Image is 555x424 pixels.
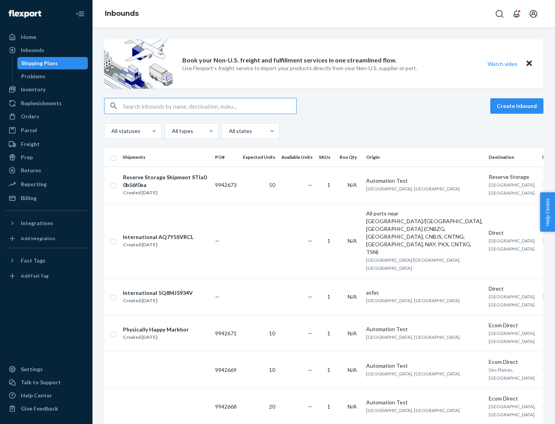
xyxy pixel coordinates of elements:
button: Open account menu [526,6,541,22]
th: Available Units [278,148,316,167]
div: Parcel [21,126,37,134]
a: Replenishments [5,97,88,109]
span: [GEOGRAPHIC_DATA], [GEOGRAPHIC_DATA] [366,407,460,413]
div: Replenishments [21,99,62,107]
a: Talk to Support [5,376,88,389]
span: 10 [269,330,275,337]
button: Close [524,58,534,69]
th: Expected Units [240,148,278,167]
th: SKUs [316,148,336,167]
span: N/A [348,237,357,244]
input: Search inbounds by name, destination, msku... [123,98,296,114]
ol: breadcrumbs [99,3,145,25]
button: Watch video [483,58,523,69]
a: Inbounds [105,9,139,18]
div: Freight [21,140,40,148]
input: All states [228,127,229,135]
th: Destination [486,148,539,167]
span: N/A [348,367,357,373]
div: Reserve Storage Shipment STIa00b56f0ea [123,173,209,189]
span: 1 [327,237,330,244]
a: Orders [5,110,88,123]
div: Created [DATE] [123,241,193,249]
div: Automation Test [366,325,483,333]
div: Ecom Direct [489,358,536,366]
div: asfas [366,289,483,296]
div: Ecom Direct [489,321,536,329]
span: N/A [348,330,357,337]
span: [GEOGRAPHIC_DATA], [GEOGRAPHIC_DATA] [489,294,536,308]
span: [GEOGRAPHIC_DATA], [GEOGRAPHIC_DATA] [366,334,460,340]
p: Book your Non-U.S. freight and fulfillment services in one streamlined flow. [182,56,397,65]
a: Inbounds [5,44,88,56]
div: International 5Q8MJ5934V [123,289,193,297]
span: 1 [327,330,330,337]
div: Automation Test [366,399,483,406]
button: Open notifications [509,6,524,22]
div: Integrations [21,219,53,227]
button: Give Feedback [5,402,88,415]
span: N/A [348,293,357,300]
td: 9942673 [212,167,240,203]
span: 1 [327,367,330,373]
a: Returns [5,164,88,177]
a: Problems [17,70,88,82]
a: Prep [5,151,88,163]
span: [GEOGRAPHIC_DATA], [GEOGRAPHIC_DATA] [489,182,536,196]
a: Billing [5,192,88,204]
a: Reporting [5,178,88,190]
span: [GEOGRAPHIC_DATA], [GEOGRAPHIC_DATA] [489,404,536,417]
span: N/A [348,182,357,188]
div: Home [21,33,36,41]
span: Des Plaines, [GEOGRAPHIC_DATA] [489,367,535,381]
span: 50 [269,182,275,188]
span: [GEOGRAPHIC_DATA], [GEOGRAPHIC_DATA] [489,330,536,344]
span: [GEOGRAPHIC_DATA], [GEOGRAPHIC_DATA] [366,186,460,192]
div: Prep [21,153,33,161]
div: Reporting [21,180,47,188]
span: [GEOGRAPHIC_DATA], [GEOGRAPHIC_DATA] [366,298,460,303]
th: Shipments [119,148,212,167]
span: — [308,182,313,188]
span: 20 [269,403,275,410]
th: Origin [363,148,486,167]
div: Orders [21,113,39,120]
div: Physically Happy Markhor [123,326,189,333]
div: Automation Test [366,177,483,185]
div: Settings [21,365,43,373]
span: [GEOGRAPHIC_DATA]/[GEOGRAPHIC_DATA], [GEOGRAPHIC_DATA] [366,257,461,271]
span: 10 [269,367,275,373]
div: Billing [21,194,37,202]
td: 9942669 [212,352,240,388]
div: Created [DATE] [123,189,209,197]
button: Create inbound [490,98,543,114]
a: Home [5,31,88,43]
div: Give Feedback [21,405,58,412]
span: — [308,293,313,300]
span: — [308,403,313,410]
button: Integrations [5,217,88,229]
p: Use Flexport’s freight service to import your products directly from your Non-U.S. supplier or port. [182,64,417,72]
div: Inventory [21,86,45,93]
span: 1 [327,403,330,410]
div: Created [DATE] [123,297,193,305]
span: [GEOGRAPHIC_DATA], [GEOGRAPHIC_DATA] [489,238,536,252]
a: Parcel [5,124,88,136]
button: Help Center [540,192,555,232]
div: Created [DATE] [123,333,189,341]
input: All types [171,127,172,135]
div: Reserve Storage [489,173,536,181]
a: Shipping Plans [17,57,88,69]
span: N/A [348,403,357,410]
a: Add Fast Tag [5,270,88,282]
a: Settings [5,363,88,375]
button: Close Navigation [72,6,88,22]
div: Inbounds [21,46,44,54]
a: Inventory [5,83,88,96]
div: Returns [21,167,41,174]
span: — [215,237,220,244]
div: Talk to Support [21,379,61,386]
a: Add Integration [5,232,88,245]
